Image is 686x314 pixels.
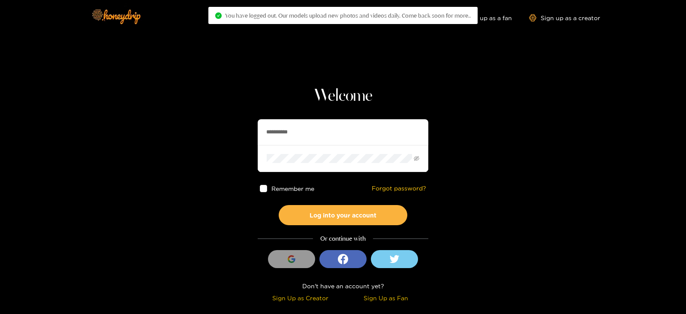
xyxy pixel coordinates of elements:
[414,156,419,161] span: eye-invisible
[258,86,428,106] h1: Welcome
[529,14,600,21] a: Sign up as a creator
[215,12,222,19] span: check-circle
[225,12,471,19] span: You have logged out. Our models upload new photos and videos daily. Come back soon for more..
[260,293,341,303] div: Sign Up as Creator
[279,205,407,225] button: Log into your account
[258,234,428,244] div: Or continue with
[271,185,314,192] span: Remember me
[345,293,426,303] div: Sign Up as Fan
[372,185,426,192] a: Forgot password?
[258,281,428,291] div: Don't have an account yet?
[453,14,512,21] a: Sign up as a fan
